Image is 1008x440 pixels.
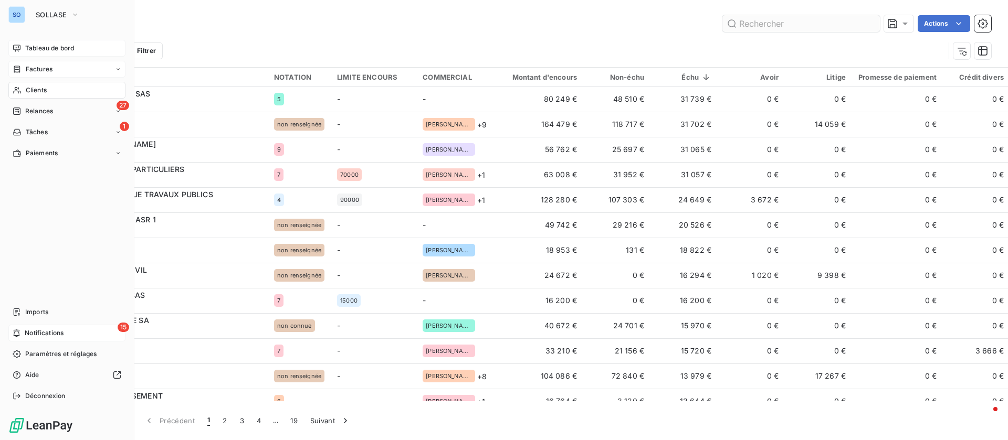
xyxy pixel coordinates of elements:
td: 20 526 € [650,212,718,238]
span: - [337,245,340,254]
td: 0 € [583,288,650,313]
div: Montant d'encours [500,73,577,81]
div: COMMERCIAL [423,73,487,81]
td: 0 € [718,363,785,389]
a: Aide [8,367,125,383]
span: [PERSON_NAME] [426,121,472,127]
iframe: Intercom live chat [972,404,997,430]
td: 118 717 € [583,112,650,137]
button: 1 [201,410,216,432]
td: 0 € [718,212,785,238]
span: - [337,396,340,405]
td: 0 € [852,238,943,263]
td: 104 086 € [493,363,584,389]
span: - [337,321,340,330]
span: [PERSON_NAME] [426,398,472,404]
span: Notifications [25,328,64,338]
td: 31 702 € [650,112,718,137]
span: 15000 [340,297,358,304]
span: 70000 [340,171,359,178]
span: Aide [25,370,39,380]
td: 128 280 € [493,187,584,212]
span: Tâches [26,127,48,137]
span: - [423,296,426,305]
span: [PERSON_NAME] [426,197,472,203]
span: SOLLASE [36,10,67,19]
td: 9 398 € [785,263,852,288]
td: 0 € [785,187,852,212]
span: non connue [277,323,312,329]
button: 3 [234,410,250,432]
span: [PERSON_NAME] [426,146,472,153]
span: Tableau de bord [25,44,74,53]
td: 18 822 € [650,238,718,263]
td: 24 672 € [493,263,584,288]
span: 7 [277,297,280,304]
td: 63 008 € [493,162,584,187]
span: [PERSON_NAME] [426,272,472,278]
td: 0 € [785,212,852,238]
span: [PERSON_NAME] [426,348,472,354]
td: 0 € [852,313,943,338]
td: 31 065 € [650,137,718,162]
td: 16 764 € [493,389,584,414]
td: 0 € [852,338,943,363]
div: Crédit divers [949,73,1004,81]
span: 5 [277,96,281,102]
span: [PERSON_NAME] [426,171,472,178]
span: non renseignée [277,272,321,278]
td: 0 € [852,162,943,187]
span: C53641 [72,99,261,110]
span: - [337,271,340,280]
span: - [337,145,340,154]
span: + 8 [477,371,487,382]
span: Paramètres et réglages [25,349,97,359]
span: C50206 [72,376,261,387]
span: 7 [277,171,280,178]
span: C51182 [72,200,261,210]
td: 0 € [852,137,943,162]
td: 14 059 € [785,112,852,137]
div: Non-échu [590,73,644,81]
td: 1 020 € [718,263,785,288]
span: C61086 [72,351,261,361]
td: 29 216 € [583,212,650,238]
span: + 1 [477,169,485,180]
td: 0 € [718,162,785,187]
button: 4 [250,410,267,432]
td: 15 970 € [650,313,718,338]
td: 0 € [785,338,852,363]
span: non renseignée [277,373,321,379]
span: Paiements [26,148,58,158]
button: Précédent [138,410,201,432]
span: C55776 [72,326,261,336]
td: 24 649 € [650,187,718,212]
button: Suivant [304,410,357,432]
div: LIMITE ENCOURS [337,73,410,81]
div: Avoir [724,73,779,81]
td: 49 742 € [493,212,584,238]
td: 48 510 € [583,87,650,112]
span: C51000 [72,175,261,185]
span: C50301 [72,124,261,135]
td: 72 840 € [583,363,650,389]
span: - [337,346,340,355]
td: 21 156 € [583,338,650,363]
div: NOTATION [274,73,324,81]
td: 0 € [718,112,785,137]
span: 90000 [340,197,359,203]
td: 0 € [718,389,785,414]
td: 0 € [852,87,943,112]
span: C54554 [72,149,261,160]
span: C62056 [72,225,261,235]
span: Imports [25,307,48,317]
td: 0 € [583,263,650,288]
td: 31 952 € [583,162,650,187]
td: 0 € [852,212,943,238]
span: [PERSON_NAME] [426,323,472,329]
span: 6 [277,398,281,404]
div: Promesse de paiement [858,73,937,81]
td: 164 479 € [493,112,584,137]
span: 27 [117,101,129,110]
td: 40 672 € [493,313,584,338]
